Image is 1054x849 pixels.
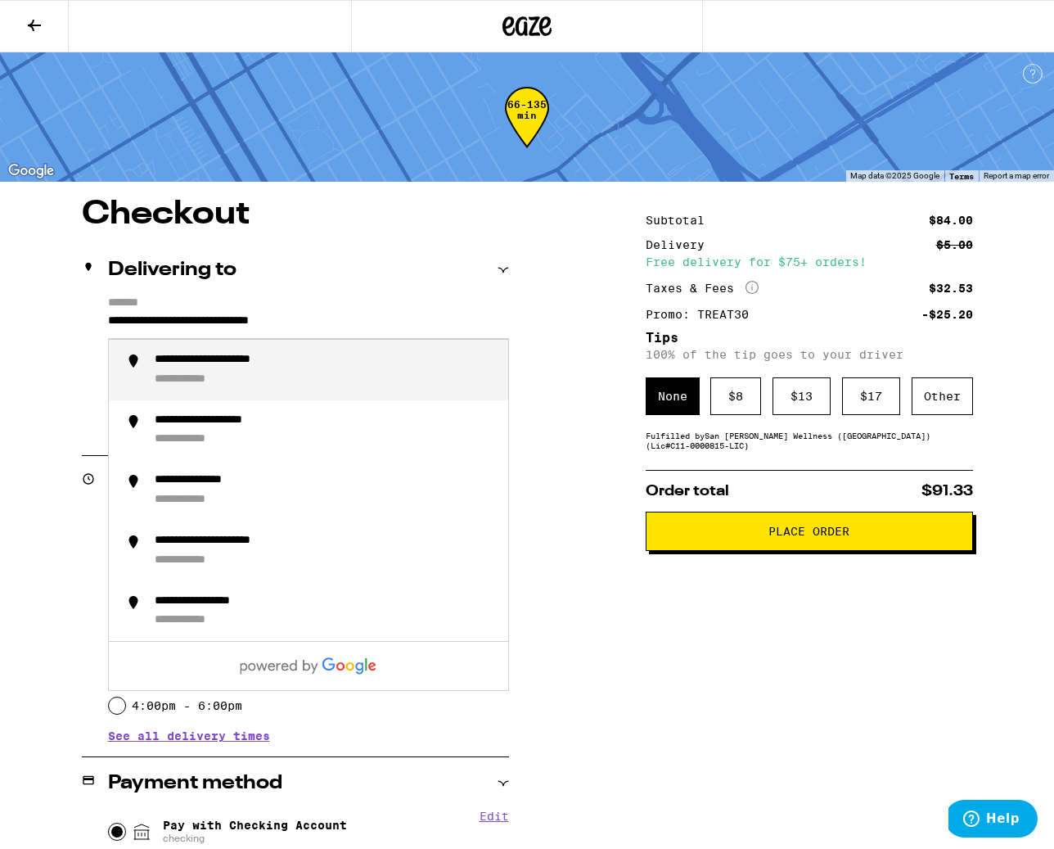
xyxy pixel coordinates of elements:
[646,309,760,320] div: Promo: TREAT30
[163,832,347,845] span: checking
[646,239,716,251] div: Delivery
[108,774,282,793] h2: Payment method
[646,215,716,226] div: Subtotal
[984,171,1049,180] a: Report a map error
[4,160,58,182] img: Google
[936,239,973,251] div: $5.00
[768,526,849,537] span: Place Order
[505,99,549,160] div: 66-135 min
[929,282,973,294] div: $32.53
[646,332,973,345] h5: Tips
[646,348,973,361] p: 100% of the tip goes to your driver
[948,800,1038,841] iframe: Opens a widget where you can find more information
[646,512,973,551] button: Place Order
[4,160,58,182] a: Open this area in Google Maps (opens a new window)
[646,484,729,499] span: Order total
[921,309,973,320] div: -$25.20
[929,215,973,226] div: $84.00
[949,171,974,181] a: Terms
[132,699,242,712] label: 4:00pm - 6:00pm
[842,377,900,415] div: $ 17
[82,198,509,231] h1: Checkout
[108,730,270,742] button: See all delivery times
[710,377,761,415] div: $ 8
[772,377,831,415] div: $ 13
[646,281,759,296] div: Taxes & Fees
[480,810,509,823] button: Edit
[163,819,347,845] span: Pay with Checking Account
[646,256,973,268] div: Free delivery for $75+ orders!
[646,431,973,450] div: Fulfilled by San [PERSON_NAME] Wellness ([GEOGRAPHIC_DATA]) (Lic# C11-0000815-LIC )
[850,171,939,180] span: Map data ©2025 Google
[646,377,700,415] div: None
[108,260,236,280] h2: Delivering to
[921,484,973,499] span: $91.33
[912,377,973,415] div: Other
